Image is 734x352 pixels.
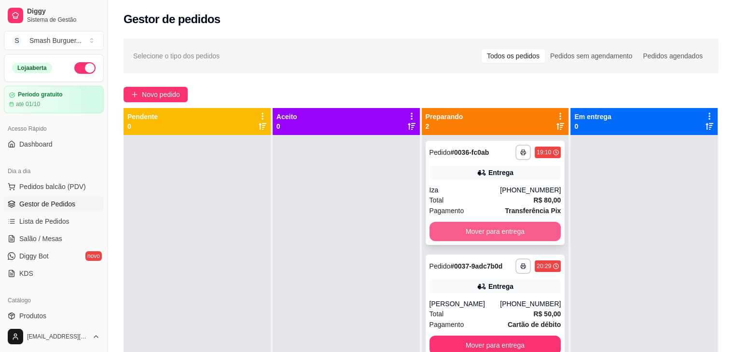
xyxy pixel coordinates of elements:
div: Acesso Rápido [4,121,104,136]
span: Pedidos balcão (PDV) [19,182,86,191]
span: Total [429,309,444,319]
div: Catálogo [4,293,104,308]
a: Produtos [4,308,104,324]
span: Produtos [19,311,46,321]
span: Pagamento [429,319,464,330]
div: [PERSON_NAME] [429,299,500,309]
strong: # 0036-fc0ab [450,149,489,156]
div: Smash Burguer ... [29,36,82,45]
div: Entrega [488,282,513,291]
a: Gestor de Pedidos [4,196,104,212]
strong: # 0037-9adc7b0d [450,262,502,270]
strong: R$ 50,00 [533,310,561,318]
div: Todos os pedidos [482,49,545,63]
strong: Transferência Pix [505,207,561,215]
span: Dashboard [19,139,53,149]
a: Salão / Mesas [4,231,104,246]
p: Preparando [426,112,463,122]
div: Pedidos sem agendamento [545,49,637,63]
a: Período gratuitoaté 01/10 [4,86,104,113]
article: até 01/10 [16,100,40,108]
button: Pedidos balcão (PDV) [4,179,104,194]
p: 0 [127,122,158,131]
div: Dia a dia [4,163,104,179]
span: Novo pedido [142,89,180,100]
div: Entrega [488,168,513,177]
span: KDS [19,269,33,278]
div: Pedidos agendados [637,49,708,63]
span: [EMAIL_ADDRESS][DOMAIN_NAME] [27,333,88,340]
span: Gestor de Pedidos [19,199,75,209]
button: Select a team [4,31,104,50]
a: Diggy Botnovo [4,248,104,264]
p: Aceito [277,112,297,122]
span: Sistema de Gestão [27,16,100,24]
span: Lista de Pedidos [19,217,69,226]
p: Em entrega [574,112,611,122]
div: Loja aberta [12,63,52,73]
span: Pedido [429,262,451,270]
button: Alterar Status [74,62,96,74]
div: [PHONE_NUMBER] [500,185,561,195]
a: Lista de Pedidos [4,214,104,229]
article: Período gratuito [18,91,63,98]
span: Pagamento [429,205,464,216]
div: [PHONE_NUMBER] [500,299,561,309]
a: Dashboard [4,136,104,152]
div: Iza [429,185,500,195]
div: 20:29 [537,262,551,270]
h2: Gestor de pedidos [124,12,221,27]
strong: R$ 80,00 [533,196,561,204]
a: DiggySistema de Gestão [4,4,104,27]
p: 0 [574,122,611,131]
button: Mover para entrega [429,222,561,241]
span: Total [429,195,444,205]
button: Novo pedido [124,87,188,102]
span: Salão / Mesas [19,234,62,244]
span: plus [131,91,138,98]
strong: Cartão de débito [508,321,561,328]
span: S [12,36,22,45]
span: Selecione o tipo dos pedidos [133,51,220,61]
span: Pedido [429,149,451,156]
button: [EMAIL_ADDRESS][DOMAIN_NAME] [4,325,104,348]
p: 0 [277,122,297,131]
div: 19:10 [537,149,551,156]
p: 2 [426,122,463,131]
span: Diggy Bot [19,251,49,261]
p: Pendente [127,112,158,122]
span: Diggy [27,7,100,16]
a: KDS [4,266,104,281]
